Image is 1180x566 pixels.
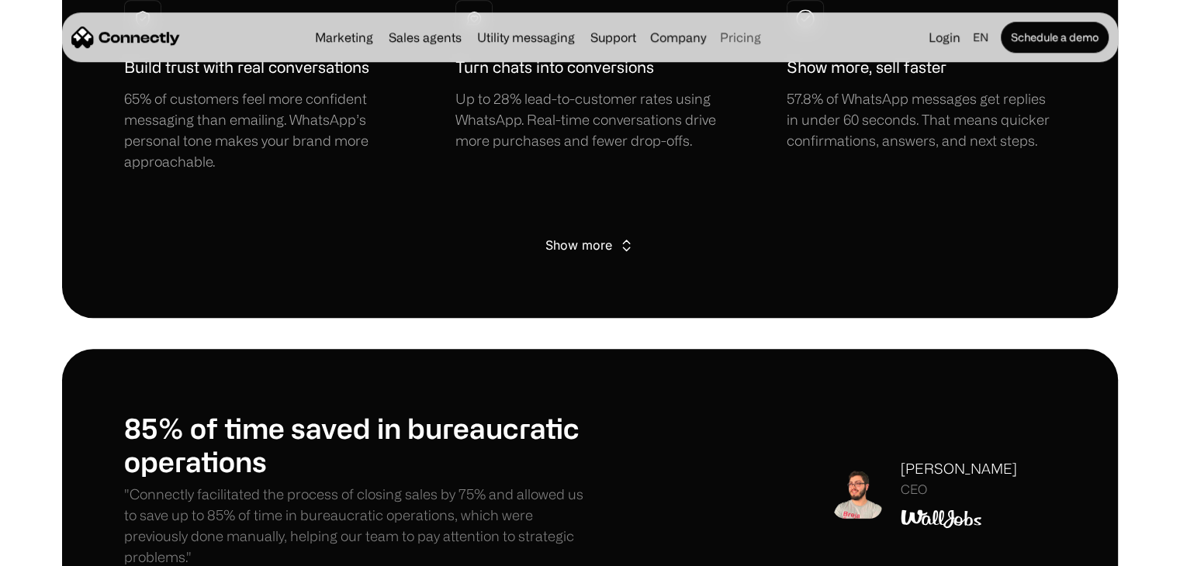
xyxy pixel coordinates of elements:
[31,539,93,561] ul: Language list
[309,31,379,43] a: Marketing
[650,26,706,48] div: Company
[124,56,369,79] h1: Build trust with real conversations
[124,88,393,172] div: 65% of customers feel more confident messaging than emailing. WhatsApp’s personal tone makes your...
[1001,22,1109,53] a: Schedule a demo
[901,482,1017,497] div: CEO
[922,26,967,48] a: Login
[787,88,1056,151] div: 57.8% of WhatsApp messages get replies in under 60 seconds. That means quicker confirmations, ans...
[787,56,946,79] h1: Show more, sell faster
[584,31,642,43] a: Support
[967,26,998,48] div: en
[455,56,654,79] h1: Turn chats into conversions
[382,31,468,43] a: Sales agents
[455,88,725,151] div: Up to 28% lead-to-customer rates using WhatsApp. Real-time conversations drive more purchases and...
[124,411,590,478] h1: 85% of time saved in bureaucratic operations
[471,31,581,43] a: Utility messaging
[71,26,180,49] a: home
[545,234,612,256] div: Show more
[645,26,711,48] div: Company
[973,26,988,48] div: en
[714,31,767,43] a: Pricing
[901,458,1017,479] div: [PERSON_NAME]
[16,537,93,561] aside: Language selected: English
